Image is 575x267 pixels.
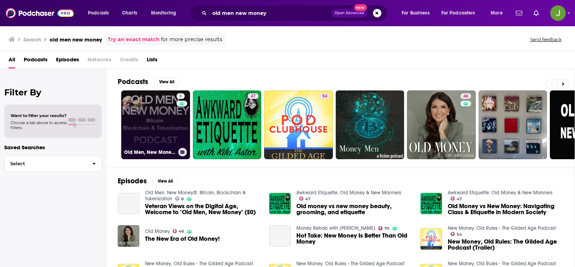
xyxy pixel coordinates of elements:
button: open menu [83,7,118,19]
button: Select [4,156,102,172]
a: 47 [193,90,262,159]
a: Veteran Views on the Digital Age, Welcome to "Old Men, New Money" (E0) [145,203,261,215]
img: Old Money vs New Money: Navigating Class & Etiquette in Modern Society [420,193,442,215]
a: 8Old Men, New Money®: Bitcoin, Blockchain & Tokenization [121,90,190,159]
input: Search podcasts, credits, & more... [210,7,331,19]
img: Podchaser - Follow, Share and Rate Podcasts [6,6,74,20]
span: 8 [179,93,182,100]
span: 47 [305,198,311,201]
img: Old money vs new money beauty, grooming, and etiquette [269,193,291,215]
button: open menu [146,7,185,19]
a: 70 [378,226,390,230]
span: Networks [88,54,111,68]
button: View All [152,177,178,185]
img: The New Era of Old Money! [118,225,139,247]
button: Open AdvancedNew [331,9,367,17]
a: Show notifications dropdown [531,7,542,19]
a: Hot Take: New Money Is Better Than Old Money [296,233,412,245]
img: User Profile [550,5,566,21]
span: 47 [251,93,256,100]
span: Logged in as jon47193 [550,5,566,21]
a: 8 [175,196,184,201]
a: New Money, Old Rules - The Gilded Age Podcast [448,261,556,267]
span: 46 [179,230,184,233]
span: Choose a tab above to access filters. [11,120,67,130]
h3: Search [23,36,41,43]
span: New [354,4,367,11]
a: Lists [147,54,157,68]
a: Money Rehab with Nicole Lapin [296,225,375,231]
a: 46 [407,90,476,159]
a: New Money, Old Rules - The Gilded Age Podcast [145,261,253,267]
span: Want to filter your results? [11,113,67,118]
a: Hot Take: New Money Is Better Than Old Money [269,225,291,247]
button: open menu [397,7,439,19]
h2: Podcasts [118,77,148,86]
a: 54 [319,93,330,99]
a: New Money, Old Rules: The Gilded Age Podcast (Trailer) [448,239,563,251]
a: All [9,54,15,68]
span: Credits [120,54,138,68]
a: 47 [451,196,462,201]
span: 54 [457,233,462,236]
a: EpisodesView All [118,177,178,185]
a: New Money, Old Rules - The Gilded Age Podcast [296,261,404,267]
a: Try an exact match [108,35,160,44]
span: More [491,8,503,18]
span: Podcasts [88,8,109,18]
div: Search podcasts, credits, & more... [197,5,394,21]
span: Charts [122,8,137,18]
h3: Old Men, New Money®: Bitcoin, Blockchain & Tokenization [124,149,175,155]
button: open menu [486,7,512,19]
button: open menu [437,7,486,19]
a: 47 [248,93,258,99]
span: 54 [322,93,327,100]
img: New Money, Old Rules: The Gilded Age Podcast (Trailer) [420,228,442,250]
a: Old money vs new money beauty, grooming, and etiquette [296,203,412,215]
h2: Episodes [118,177,147,185]
a: 47 [299,196,311,201]
a: 54 [264,90,333,159]
a: Old Men, New Money®: Bitcoin, Blockchain & Tokenization [145,190,246,202]
a: Old Money [145,228,170,234]
a: Episodes [56,54,79,68]
span: 47 [457,198,462,201]
a: PodcastsView All [118,77,179,86]
a: 54 [451,232,462,236]
button: Show profile menu [550,5,566,21]
a: Awkward Etiquette: Old Money & New Manners [296,190,401,196]
a: 46 [460,93,471,99]
a: 46 [173,229,184,233]
p: Saved Searches [4,144,102,151]
a: Podcasts [24,54,48,68]
button: View All [154,78,179,86]
span: Open Advanced [335,11,364,15]
a: Show notifications dropdown [513,7,525,19]
h2: Filter By [4,87,102,98]
span: for more precise results [161,35,222,44]
span: Monitoring [151,8,176,18]
a: New Money, Old Rules - The Gilded Age Podcast [448,225,556,231]
a: Awkward Etiquette: Old Money & New Manners [448,190,553,196]
span: Select [5,161,86,166]
span: 46 [463,93,468,100]
h3: old men new money [50,36,102,43]
a: 8 [177,93,185,99]
span: 8 [181,198,184,201]
button: Send feedback [528,37,564,43]
span: 70 [384,227,389,230]
a: Old Money vs New Money: Navigating Class & Etiquette in Modern Society [448,203,563,215]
